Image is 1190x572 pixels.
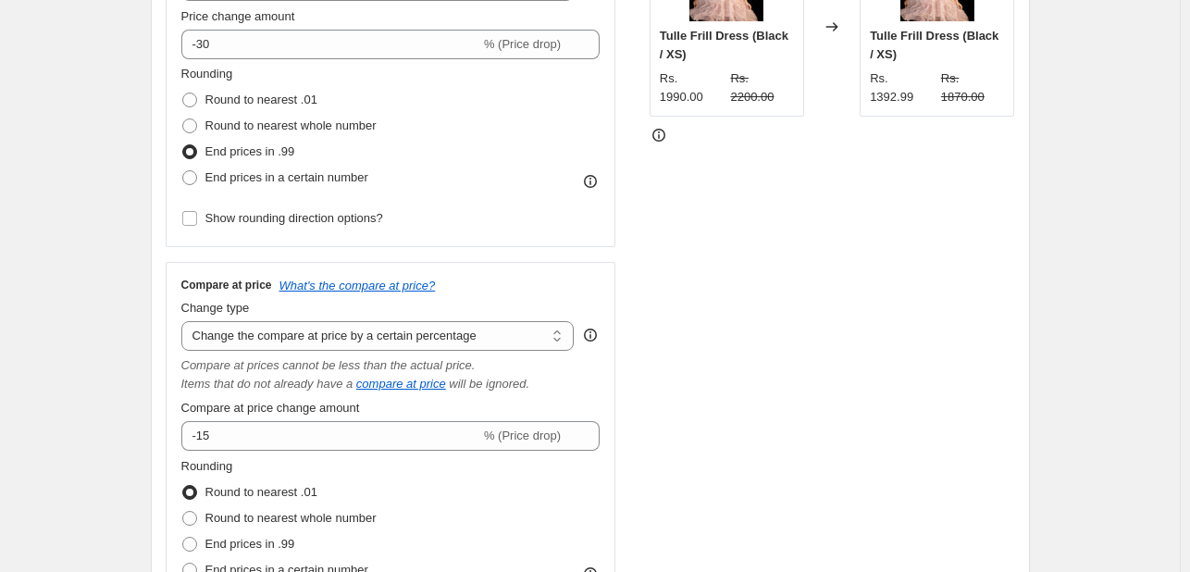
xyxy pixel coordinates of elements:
span: Rounding [181,459,233,473]
span: Round to nearest .01 [205,93,317,106]
span: Round to nearest whole number [205,511,377,525]
span: Tulle Frill Dress (Black / XS) [660,29,788,61]
div: help [581,326,600,344]
span: Show rounding direction options? [205,211,383,225]
span: End prices in .99 [205,144,295,158]
input: -15 [181,421,480,451]
span: Round to nearest .01 [205,485,317,499]
span: Price change amount [181,9,295,23]
span: Rounding [181,67,233,81]
div: Rs. 1392.99 [870,69,934,106]
span: % (Price drop) [484,429,561,442]
button: compare at price [356,377,446,391]
input: -15 [181,30,480,59]
button: What's the compare at price? [279,279,436,292]
i: Items that do not already have a [181,377,353,391]
span: Compare at price change amount [181,401,360,415]
span: % (Price drop) [484,37,561,51]
i: will be ignored. [449,377,529,391]
strike: Rs. 1870.00 [941,69,1005,106]
span: End prices in a certain number [205,170,368,184]
span: Round to nearest whole number [205,118,377,132]
span: Change type [181,301,250,315]
span: Tulle Frill Dress (Black / XS) [870,29,998,61]
strike: Rs. 2200.00 [730,69,794,106]
i: Compare at prices cannot be less than the actual price. [181,358,476,372]
span: End prices in .99 [205,537,295,551]
div: Rs. 1990.00 [660,69,724,106]
h3: Compare at price [181,278,272,292]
